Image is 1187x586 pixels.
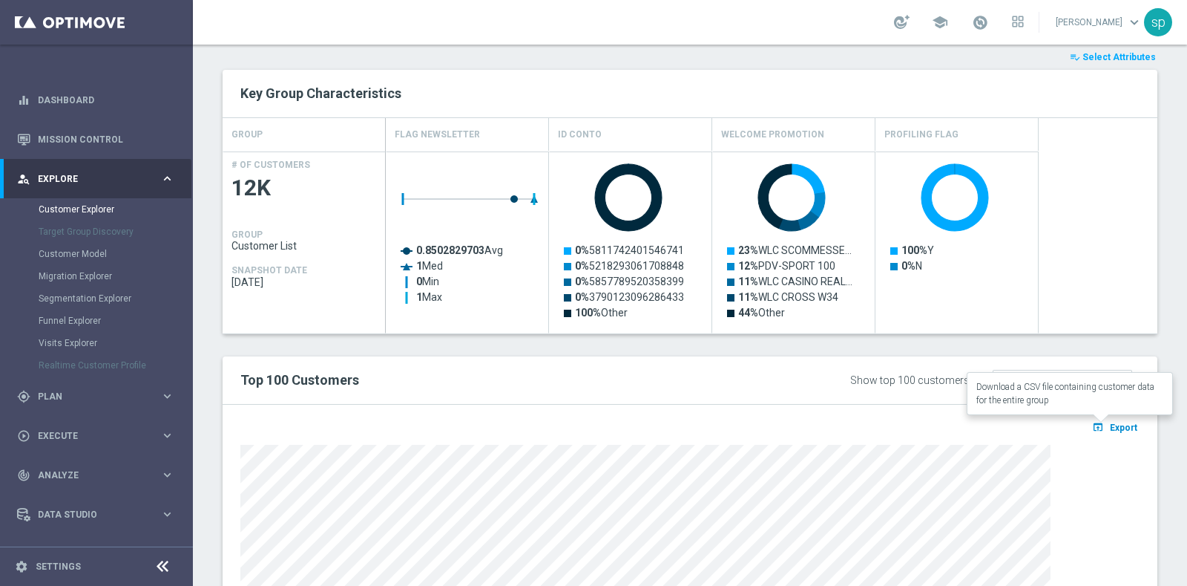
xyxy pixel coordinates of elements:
[558,122,602,148] h4: Id Conto
[738,307,785,319] text: Other
[38,175,160,183] span: Explore
[1082,52,1156,62] span: Select Attributes
[38,120,174,159] a: Mission Control
[850,374,983,387] div: Show top 100 customers by
[17,390,30,403] i: gps_fixed
[39,204,154,215] a: Customer Explorer
[223,152,386,333] div: Press SPACE to select this row.
[575,291,589,303] tspan: 0%
[231,229,263,240] h4: GROUP
[1090,417,1140,437] button: open_in_browser Export
[231,174,377,203] span: 12K
[416,291,422,303] tspan: 1
[1070,52,1080,62] i: playlist_add_check
[901,244,934,256] text: Y
[932,14,948,30] span: school
[17,172,30,186] i: person_search
[39,270,154,282] a: Migration Explorer
[884,122,959,148] h4: Profiling Flag
[395,122,480,148] h4: Flag Newsletter
[738,244,758,256] tspan: 23%
[575,276,589,287] tspan: 0%
[575,291,684,303] text: 3790123096286433
[17,508,160,521] div: Data Studio
[1126,14,1142,30] span: keyboard_arrow_down
[738,260,758,272] tspan: 12%
[1068,49,1157,65] button: playlist_add_check Select Attributes
[738,244,852,256] text: WLC SCOMMESSE…
[15,560,28,573] i: settings
[36,562,81,571] a: Settings
[39,332,191,354] div: Visits Explorer
[240,371,756,389] h2: Top 100 Customers
[38,80,174,120] a: Dashboard
[416,244,484,256] tspan: 0.8502829703
[39,265,191,287] div: Migration Explorer
[39,310,191,332] div: Funnel Explorer
[901,244,927,256] tspan: 100%
[16,430,175,442] button: play_circle_outline Execute keyboard_arrow_right
[17,534,174,573] div: Optibot
[416,244,503,256] text: Avg
[738,260,835,272] text: PDV-SPORT 100
[39,221,191,243] div: Target Group Discovery
[416,276,422,287] tspan: 0
[575,307,628,319] text: Other
[17,429,160,443] div: Execute
[39,287,191,310] div: Segmentation Explorer
[16,134,175,146] button: Mission Control
[738,291,838,303] text: WLC CROSS W34
[575,244,589,256] tspan: 0%
[901,260,915,272] tspan: 0%
[1054,11,1144,33] a: [PERSON_NAME]keyboard_arrow_down
[160,468,174,482] i: keyboard_arrow_right
[160,389,174,403] i: keyboard_arrow_right
[39,243,191,265] div: Customer Model
[160,429,174,443] i: keyboard_arrow_right
[39,354,191,377] div: Realtime Customer Profile
[416,276,439,287] text: Min
[231,160,310,170] h4: # OF CUSTOMERS
[17,429,30,443] i: play_circle_outline
[38,432,160,440] span: Execute
[416,291,442,303] text: Max
[17,390,160,403] div: Plan
[575,260,589,272] tspan: 0%
[39,248,154,260] a: Customer Model
[416,260,443,272] text: Med
[39,293,154,305] a: Segmentation Explorer
[575,276,684,287] text: 5857789520358399
[901,260,922,272] text: N
[16,391,175,403] button: gps_fixed Plan keyboard_arrow_right
[240,85,1140,102] h2: Key Group Characteristics
[38,534,155,573] a: Optibot
[17,120,174,159] div: Mission Control
[16,509,175,521] button: Data Studio keyboard_arrow_right
[16,173,175,185] button: person_search Explore keyboard_arrow_right
[738,307,758,319] tspan: 44%
[721,122,824,148] h4: Welcome Promotion
[38,471,160,480] span: Analyze
[738,276,758,287] tspan: 11%
[16,469,175,481] button: track_changes Analyze keyboard_arrow_right
[39,337,154,349] a: Visits Explorer
[17,469,30,482] i: track_changes
[416,260,422,272] tspan: 1
[16,94,175,106] button: equalizer Dashboard
[1144,8,1172,36] div: sp
[160,507,174,521] i: keyboard_arrow_right
[386,152,1039,333] div: Press SPACE to select this row.
[575,260,684,272] text: 5218293061708848
[17,94,30,107] i: equalizer
[575,244,684,256] text: 5811742401546741
[738,291,758,303] tspan: 11%
[231,265,307,276] h4: SNAPSHOT DATE
[231,122,263,148] h4: GROUP
[17,469,160,482] div: Analyze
